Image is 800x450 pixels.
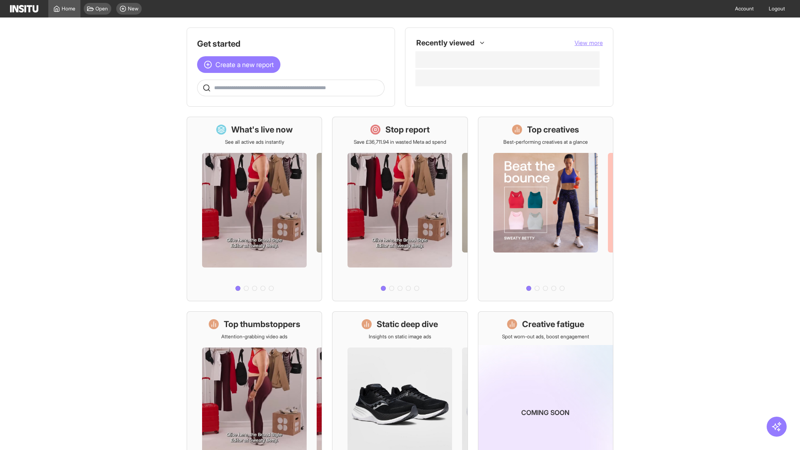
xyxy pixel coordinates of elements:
span: Home [62,5,75,12]
a: Stop reportSave £36,711.94 in wasted Meta ad spend [332,117,467,301]
a: Top creativesBest-performing creatives at a glance [478,117,613,301]
p: Insights on static image ads [369,333,431,340]
img: Logo [10,5,38,12]
h1: What's live now [231,124,293,135]
span: Create a new report [215,60,274,70]
button: Create a new report [197,56,280,73]
h1: Get started [197,38,385,50]
button: View more [575,39,603,47]
span: Open [95,5,108,12]
p: See all active ads instantly [225,139,284,145]
p: Best-performing creatives at a glance [503,139,588,145]
h1: Static deep dive [377,318,438,330]
p: Attention-grabbing video ads [221,333,287,340]
h1: Top thumbstoppers [224,318,300,330]
p: Save £36,711.94 in wasted Meta ad spend [354,139,446,145]
span: New [128,5,138,12]
h1: Top creatives [527,124,579,135]
span: View more [575,39,603,46]
h1: Stop report [385,124,430,135]
a: What's live nowSee all active ads instantly [187,117,322,301]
